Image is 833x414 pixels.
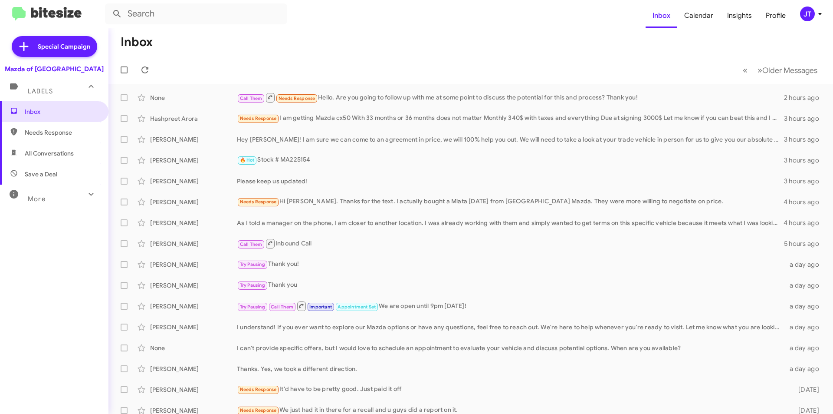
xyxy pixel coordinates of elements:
span: Needs Response [240,407,277,413]
button: JT [793,7,823,21]
nav: Page navigation example [738,61,823,79]
div: 4 hours ago [784,198,826,206]
span: Older Messages [762,66,817,75]
span: Important [309,304,332,310]
a: Special Campaign [12,36,97,57]
div: 4 hours ago [784,219,826,227]
div: [DATE] [784,385,826,394]
a: Calendar [677,3,720,28]
div: [PERSON_NAME] [150,323,237,331]
div: Thank you! [237,259,784,269]
span: Needs Response [240,116,277,121]
span: Call Them [271,304,293,310]
div: [PERSON_NAME] [150,135,237,144]
div: Mazda of [GEOGRAPHIC_DATA] [5,65,104,73]
span: Call Them [240,242,262,247]
span: Save a Deal [25,170,57,179]
div: a day ago [784,281,826,290]
span: All Conversations [25,149,74,158]
div: [PERSON_NAME] [150,302,237,311]
span: Needs Response [240,387,277,392]
div: [PERSON_NAME] [150,260,237,269]
span: Try Pausing [240,304,265,310]
div: a day ago [784,364,826,373]
div: JT [800,7,815,21]
div: Hey [PERSON_NAME]! I am sure we can come to an agreement in price, we will 100% help you out. We ... [237,135,784,144]
div: Hashpreet Arora [150,114,237,123]
div: 3 hours ago [784,114,826,123]
div: Inbound Call [237,238,784,249]
div: None [150,93,237,102]
div: Hi [PERSON_NAME]. Thanks for the text. I actually bought a Miata [DATE] from [GEOGRAPHIC_DATA] Ma... [237,197,784,207]
span: Appointment Set [338,304,376,310]
div: [PERSON_NAME] [150,239,237,248]
div: I can't provide specific offers, but I would love to schedule an appointment to evaluate your veh... [237,344,784,352]
span: » [758,65,762,76]
div: I am getting Mazda cx50 With 33 months or 36 months does not matter Monthly 340$ with taxes and e... [237,113,784,123]
span: Needs Response [279,96,315,101]
div: a day ago [784,260,826,269]
div: 3 hours ago [784,156,826,165]
div: Stock # MA225154 [237,155,784,165]
div: We are open until 9pm [DATE]! [237,301,784,311]
div: [PERSON_NAME] [150,385,237,394]
div: [PERSON_NAME] [150,219,237,227]
div: Please keep us updated! [237,177,784,185]
span: Inbox [25,107,98,116]
span: Needs Response [25,128,98,137]
span: 🔥 Hot [240,157,255,163]
span: Try Pausing [240,282,265,288]
div: a day ago [784,323,826,331]
a: Profile [759,3,793,28]
a: Insights [720,3,759,28]
button: Next [752,61,823,79]
div: [PERSON_NAME] [150,177,237,185]
div: Thanks. Yes, we took a different direction. [237,364,784,373]
div: None [150,344,237,352]
a: Inbox [646,3,677,28]
div: [PERSON_NAME] [150,364,237,373]
div: [PERSON_NAME] [150,156,237,165]
div: a day ago [784,302,826,311]
div: As I told a manager on the phone, I am closer to another location. I was already working with the... [237,219,784,227]
div: It'd have to be pretty good. Just paid it off [237,384,784,394]
div: 3 hours ago [784,177,826,185]
div: 2 hours ago [784,93,826,102]
h1: Inbox [121,35,153,49]
span: Call Them [240,96,262,101]
div: [PERSON_NAME] [150,281,237,290]
span: « [743,65,748,76]
span: Try Pausing [240,262,265,267]
span: Needs Response [240,199,277,205]
div: a day ago [784,344,826,352]
button: Previous [738,61,753,79]
div: 3 hours ago [784,135,826,144]
span: Special Campaign [38,42,90,51]
div: Hello. Are you going to follow up with me at some point to discuss the potential for this and pro... [237,92,784,103]
span: Labels [28,87,53,95]
div: [PERSON_NAME] [150,198,237,206]
input: Search [105,3,287,24]
div: 5 hours ago [784,239,826,248]
span: More [28,195,46,203]
div: Thank you [237,280,784,290]
div: I understand! If you ever want to explore our Mazda options or have any questions, feel free to r... [237,323,784,331]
